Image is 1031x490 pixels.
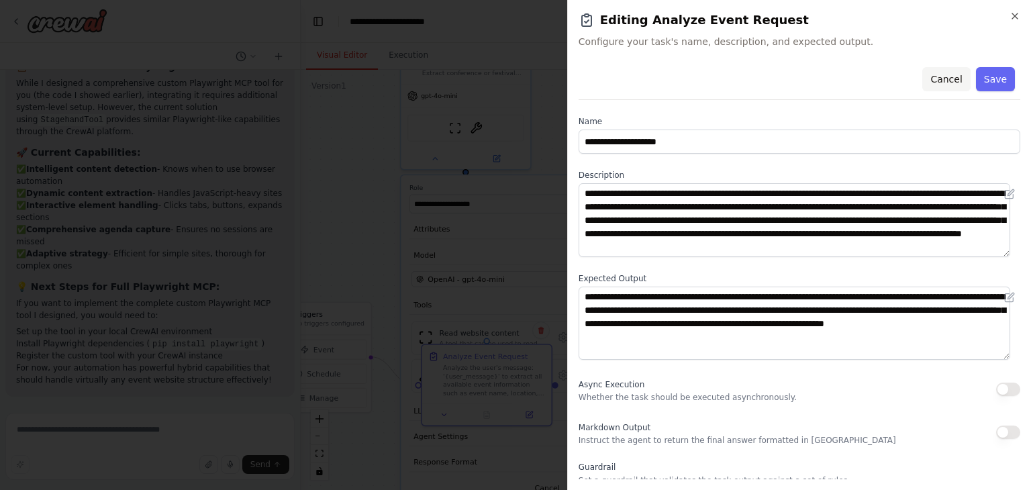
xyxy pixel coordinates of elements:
button: Open in editor [1001,289,1018,305]
p: Whether the task should be executed asynchronously. [579,392,797,403]
span: Markdown Output [579,423,650,432]
p: Set a guardrail that validates the task output against a set of rules. [579,475,1020,486]
button: Cancel [922,67,970,91]
label: Description [579,170,1020,181]
label: Expected Output [579,273,1020,284]
label: Name [579,116,1020,127]
span: Configure your task's name, description, and expected output. [579,35,1020,48]
span: Async Execution [579,380,644,389]
h2: Editing Analyze Event Request [579,11,1020,30]
p: Instruct the agent to return the final answer formatted in [GEOGRAPHIC_DATA] [579,435,896,446]
button: Open in editor [1001,186,1018,202]
button: Save [976,67,1015,91]
label: Guardrail [579,462,1020,473]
